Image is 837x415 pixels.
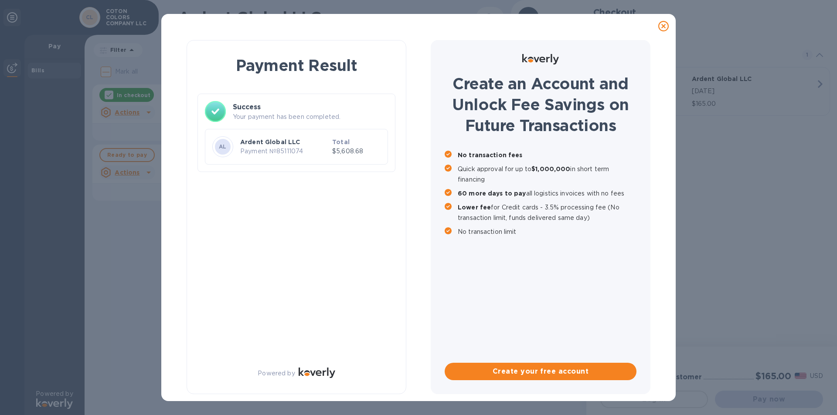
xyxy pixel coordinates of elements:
b: 60 more days to pay [458,190,526,197]
b: Lower fee [458,204,491,211]
p: Quick approval for up to in short term financing [458,164,636,185]
p: for Credit cards - 3.5% processing fee (No transaction limit, funds delivered same day) [458,202,636,223]
b: AL [219,143,227,150]
span: Create your free account [452,366,629,377]
img: Logo [522,54,559,64]
p: Your payment has been completed. [233,112,388,121]
h3: Success [233,102,388,112]
p: Powered by [258,369,295,378]
p: Ardent Global LLC [240,138,329,146]
b: $1,000,000 [531,165,570,172]
b: No transaction fees [458,152,523,159]
h1: Create an Account and Unlock Fee Savings on Future Transactions [445,73,636,136]
h1: Payment Result [201,54,392,76]
p: all logistics invoices with no fees [458,188,636,199]
p: Payment № 85111074 [240,147,329,156]
p: $5,608.68 [332,147,381,156]
img: Logo [299,368,335,378]
p: No transaction limit [458,226,636,237]
b: Total [332,138,350,145]
button: Create your free account [445,363,636,380]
